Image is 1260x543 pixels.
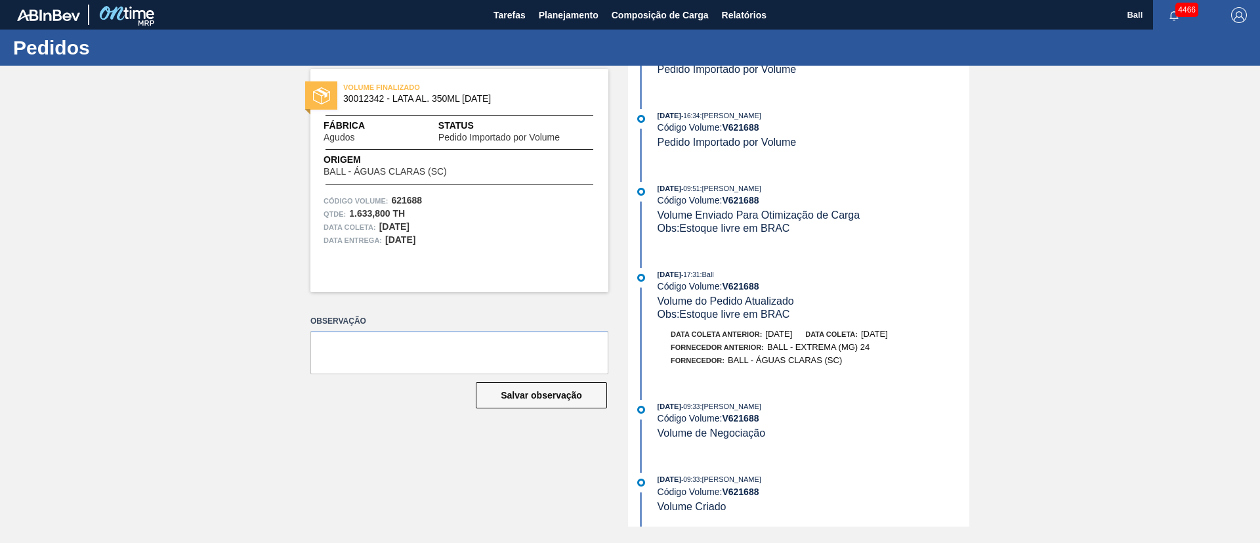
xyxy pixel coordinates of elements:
div: Código Volume: [658,281,969,292]
span: [DATE] [658,475,681,483]
span: Agudos [324,133,354,142]
img: atual [637,115,645,123]
span: - 16:34 [681,112,700,119]
button: Salvar observação [476,382,607,408]
span: Data Coleta Anterior: [671,330,762,338]
h1: Pedidos [13,40,246,55]
span: [DATE] [658,185,681,192]
strong: V 621688 [722,195,759,206]
span: : [PERSON_NAME] [700,112,761,119]
span: Fornecedor Anterior: [671,343,764,351]
span: VOLUME FINALIZADO [343,81,527,94]
span: Obs: Estoque livre em BRAC [658,309,790,320]
span: BALL - EXTREMA (MG) 24 [767,342,870,352]
span: Volume Criado [658,501,726,512]
span: : [PERSON_NAME] [700,402,761,410]
img: atual [637,274,645,282]
span: Pedido Importado por Volume [658,64,797,75]
span: Pedido Importado por Volume [438,133,560,142]
span: Pedido Importado por Volume [658,137,797,148]
span: BALL - ÁGUAS CLARAS (SC) [324,167,447,177]
span: Data entrega: [324,234,382,247]
div: Código Volume: [658,122,969,133]
span: - 09:51 [681,185,700,192]
span: Origem [324,153,484,167]
button: Notificações [1153,6,1195,24]
span: 4466 [1175,3,1198,17]
strong: 1.633,800 TH [349,208,405,219]
span: : [PERSON_NAME] [700,185,761,192]
span: Código Volume: [324,194,388,207]
span: [DATE] [658,402,681,410]
img: atual [637,479,645,487]
span: Tarefas [493,7,526,23]
span: [DATE] [658,112,681,119]
span: Volume Enviado Para Otimização de Carga [658,209,860,221]
span: Planejamento [539,7,598,23]
span: Data coleta: [324,221,376,234]
img: TNhmsLtSVTkK8tSr43FrP2fwEKptu5GPRR3wAAAABJRU5ErkJggg== [17,9,80,21]
img: atual [637,188,645,196]
strong: 621688 [391,195,422,206]
div: Código Volume: [658,487,969,497]
span: - 09:33 [681,403,700,410]
span: - 17:31 [681,271,700,278]
img: Logout [1231,7,1247,23]
span: [DATE] [861,329,888,339]
span: Fornecedor: [671,357,724,364]
strong: V 621688 [722,122,759,133]
span: Data Coleta: [805,330,858,338]
span: - 09:33 [681,476,700,483]
strong: [DATE] [385,234,415,245]
span: Fábrica [324,119,396,133]
label: Observação [310,312,608,331]
span: Obs: Estoque livre em BRAC [658,223,790,234]
span: [DATE] [765,329,792,339]
span: BALL - ÁGUAS CLARAS (SC) [728,355,842,365]
strong: V 621688 [722,487,759,497]
span: : [PERSON_NAME] [700,475,761,483]
span: Status [438,119,595,133]
strong: V 621688 [722,413,759,424]
img: status [313,87,330,104]
div: Código Volume: [658,195,969,206]
span: Composição de Carga [612,7,709,23]
span: Relatórios [722,7,766,23]
strong: [DATE] [379,221,409,232]
span: Volume do Pedido Atualizado [658,295,794,307]
span: Volume de Negociação [658,427,766,439]
span: : Ball [700,271,713,278]
span: Qtde : [324,207,346,221]
strong: V 621688 [722,281,759,292]
div: Código Volume: [658,413,969,424]
span: 30012342 - LATA AL. 350ML BC 429 [343,94,581,104]
span: [DATE] [658,271,681,278]
img: atual [637,406,645,414]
